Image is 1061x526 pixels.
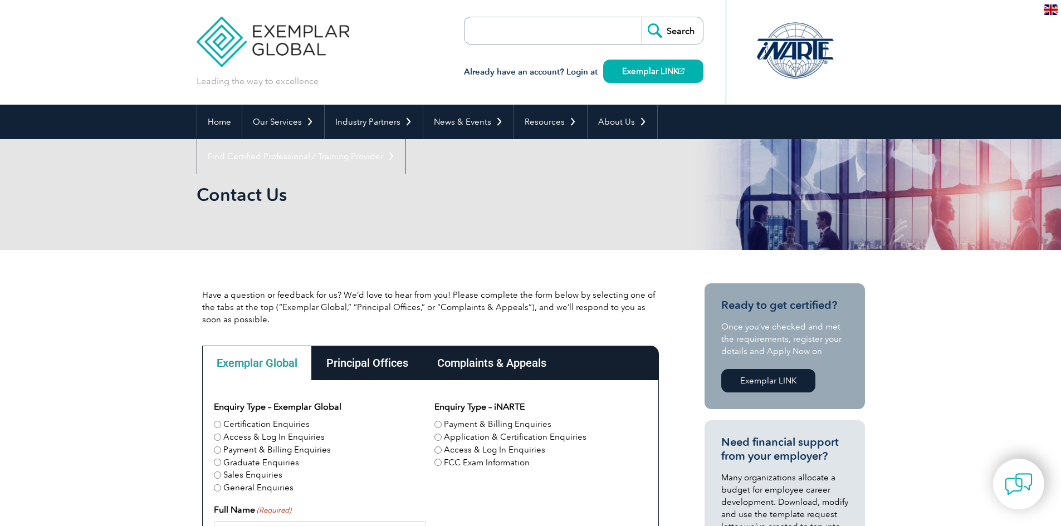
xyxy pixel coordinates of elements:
label: FCC Exam Information [444,456,530,469]
h3: Already have an account? Login at [464,65,703,79]
a: Our Services [242,105,324,139]
legend: Enquiry Type – iNARTE [434,400,525,414]
div: Principal Offices [312,346,423,380]
label: General Enquiries [223,481,294,494]
a: Industry Partners [325,105,423,139]
a: Home [197,105,242,139]
p: Once you’ve checked and met the requirements, register your details and Apply Now on [721,321,848,357]
a: Find Certified Professional / Training Provider [197,139,405,174]
h3: Need financial support from your employer? [721,435,848,463]
a: About Us [588,105,657,139]
a: Resources [514,105,587,139]
h1: Contact Us [197,184,624,205]
span: (Required) [256,505,291,516]
label: Certification Enquiries [223,418,310,431]
p: Leading the way to excellence [197,75,319,87]
label: Payment & Billing Enquiries [223,444,331,456]
p: Have a question or feedback for us? We’d love to hear from you! Please complete the form below by... [202,289,659,326]
div: Complaints & Appeals [423,346,561,380]
legend: Enquiry Type – Exemplar Global [214,400,341,414]
label: Full Name [214,503,291,517]
a: News & Events [423,105,514,139]
div: Exemplar Global [202,346,312,380]
label: Application & Certification Enquiries [444,431,586,444]
label: Graduate Enquiries [223,456,299,469]
img: open_square.png [678,68,684,74]
label: Access & Log In Enquiries [223,431,325,444]
h3: Ready to get certified? [721,298,848,312]
label: Payment & Billing Enquiries [444,418,551,431]
img: en [1044,4,1058,15]
a: Exemplar LINK [721,369,815,392]
img: contact-chat.png [1005,470,1033,498]
label: Access & Log In Enquiries [444,444,545,456]
a: Exemplar LINK [603,60,703,83]
label: Sales Enquiries [223,469,282,481]
input: Search [642,17,703,44]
